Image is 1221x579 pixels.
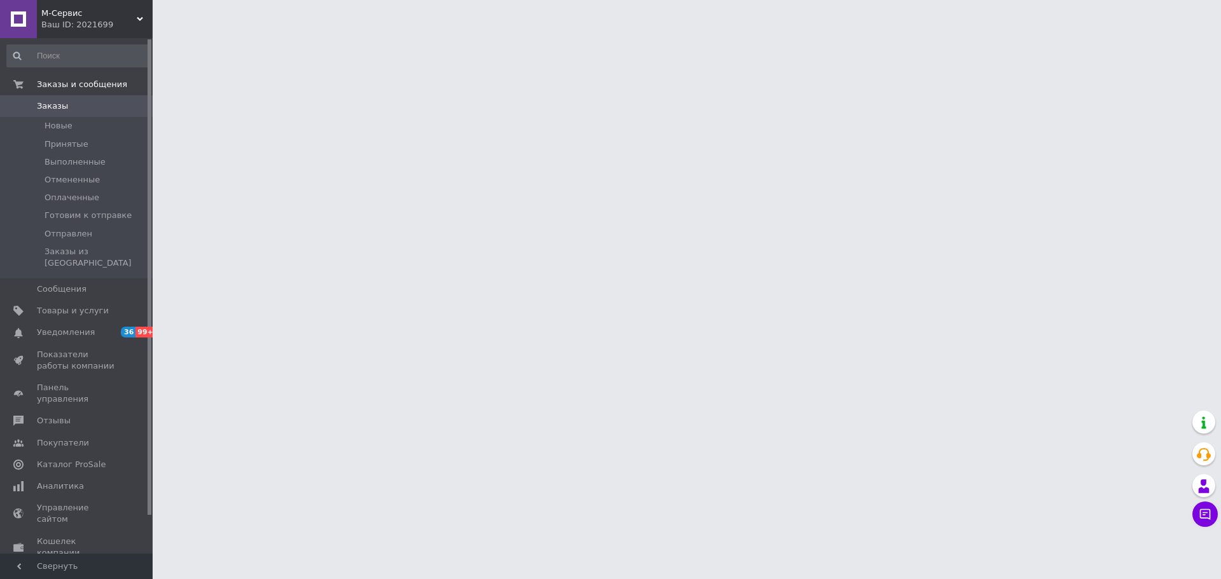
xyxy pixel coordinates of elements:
[37,415,71,426] span: Отзывы
[1192,501,1218,527] button: Чат с покупателем
[37,536,118,559] span: Кошелек компании
[37,349,118,372] span: Показатели работы компании
[45,192,99,203] span: Оплаченные
[135,327,156,337] span: 99+
[37,480,84,492] span: Аналитика
[37,283,86,295] span: Сообщения
[37,382,118,405] span: Панель управления
[45,156,106,168] span: Выполненные
[6,44,150,67] input: Поиск
[37,79,127,90] span: Заказы и сообщения
[45,228,92,240] span: Отправлен
[37,305,109,317] span: Товары и услуги
[45,139,88,150] span: Принятые
[41,19,153,31] div: Ваш ID: 2021699
[45,210,132,221] span: Готовим к отправке
[41,8,137,19] span: М-Сервис
[45,246,149,269] span: Заказы из [GEOGRAPHIC_DATA]
[45,174,100,186] span: Отмененные
[37,459,106,470] span: Каталог ProSale
[121,327,135,337] span: 36
[37,327,95,338] span: Уведомления
[45,120,72,132] span: Новые
[37,100,68,112] span: Заказы
[37,502,118,525] span: Управление сайтом
[37,437,89,449] span: Покупатели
